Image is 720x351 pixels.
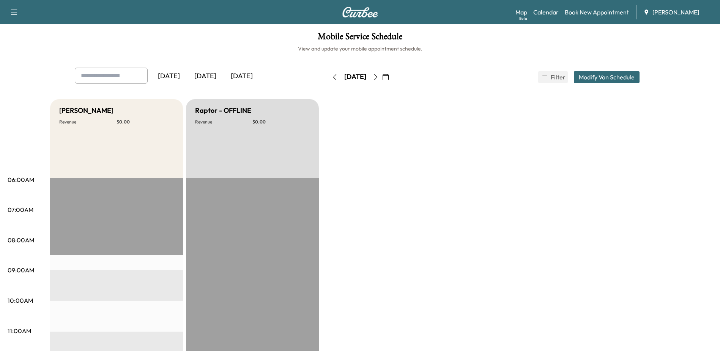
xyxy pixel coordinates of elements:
[8,205,33,214] p: 07:00AM
[8,45,712,52] h6: View and update your mobile appointment schedule.
[574,71,640,83] button: Modify Van Schedule
[59,105,113,116] h5: [PERSON_NAME]
[195,119,252,125] p: Revenue
[187,68,224,85] div: [DATE]
[538,71,568,83] button: Filter
[344,72,366,82] div: [DATE]
[565,8,629,17] a: Book New Appointment
[533,8,559,17] a: Calendar
[8,266,34,275] p: 09:00AM
[8,296,33,305] p: 10:00AM
[8,32,712,45] h1: Mobile Service Schedule
[342,7,378,17] img: Curbee Logo
[224,68,260,85] div: [DATE]
[652,8,699,17] span: [PERSON_NAME]
[195,105,251,116] h5: Raptor - OFFLINE
[59,119,117,125] p: Revenue
[551,73,564,82] span: Filter
[515,8,527,17] a: MapBeta
[8,326,31,335] p: 11:00AM
[252,119,310,125] p: $ 0.00
[117,119,174,125] p: $ 0.00
[519,16,527,21] div: Beta
[8,175,34,184] p: 06:00AM
[151,68,187,85] div: [DATE]
[8,236,34,245] p: 08:00AM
